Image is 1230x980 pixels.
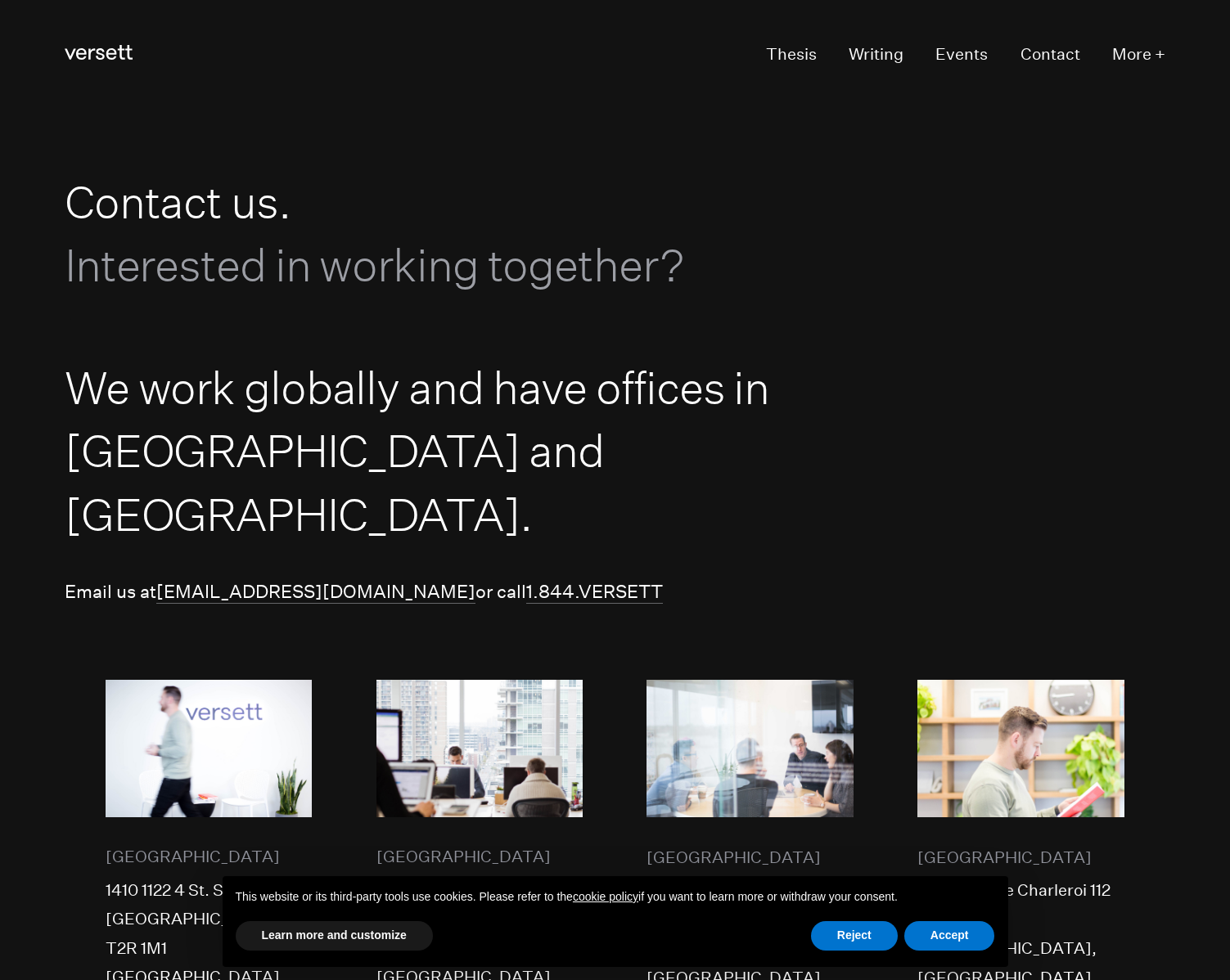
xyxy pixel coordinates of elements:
h1: Contact us. [65,170,787,297]
a: Contact [1020,40,1080,70]
img: Brussels office [917,680,1124,817]
a: Events [935,40,988,70]
div: [GEOGRAPHIC_DATA] , AB [106,905,312,933]
a: Writing [849,40,903,70]
div: This website or its third-party tools use cookies. Please refer to the if you want to learn more ... [223,876,1008,919]
a: [EMAIL_ADDRESS][DOMAIN_NAME] [156,581,475,604]
img: Calgary office [106,680,312,817]
button: Accept [904,921,995,951]
div: [GEOGRAPHIC_DATA] [106,843,312,871]
a: cookie policy [573,890,638,903]
p: Email us at or call [65,578,1165,606]
span: Interested in working together? [65,238,684,291]
h2: We work globally and have offices in [GEOGRAPHIC_DATA] and [GEOGRAPHIC_DATA]. [65,356,787,546]
a: 1.844.VERSETT [526,581,663,604]
div: [GEOGRAPHIC_DATA] [647,843,853,872]
div: [GEOGRAPHIC_DATA] [917,843,1124,872]
div: [GEOGRAPHIC_DATA] [376,843,583,871]
div: Notice [210,863,1021,980]
img: Toronto office [376,680,583,817]
button: Learn more and customize [236,921,433,951]
div: 1410 1122 4 St. SW [106,876,312,905]
a: Thesis [766,40,817,70]
button: Reject [811,921,898,951]
img: Vancouver office [647,680,853,817]
button: More + [1112,40,1165,70]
